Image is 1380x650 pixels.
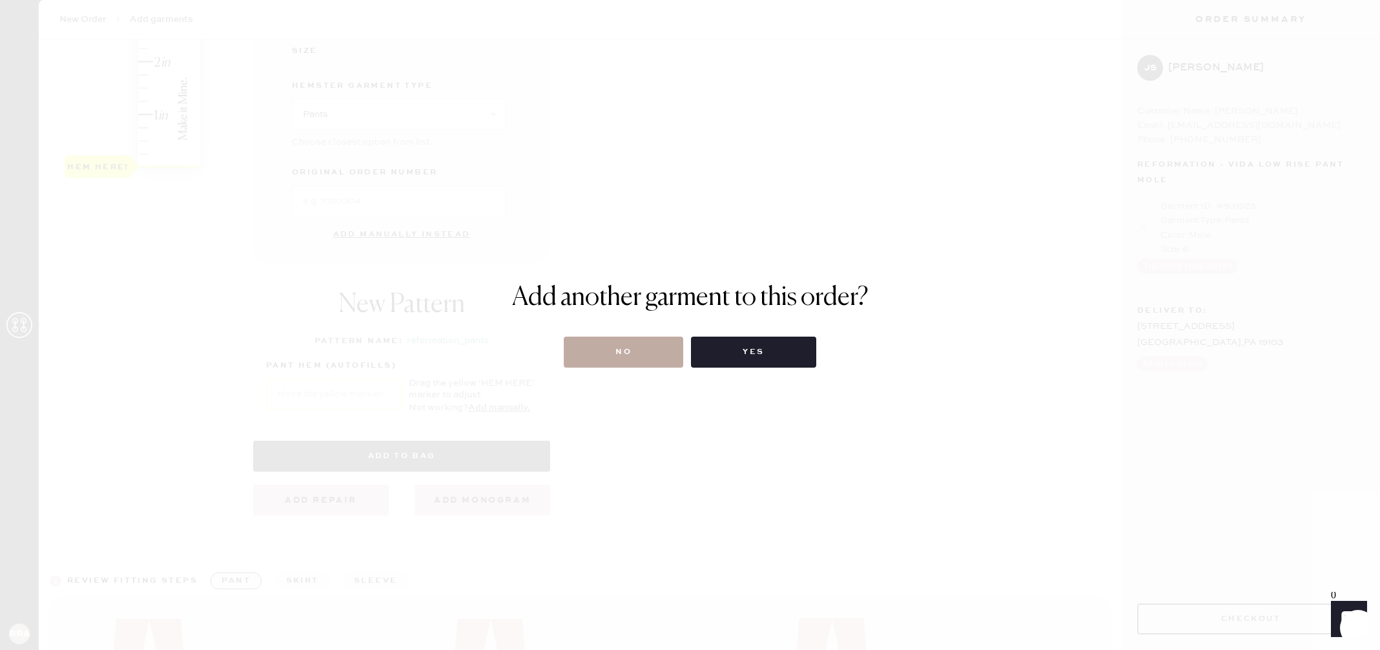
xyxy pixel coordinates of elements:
iframe: Front Chat [1319,592,1374,647]
button: No [564,337,683,368]
button: Yes [691,337,816,368]
h1: Add another garment to this order? [512,282,869,313]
